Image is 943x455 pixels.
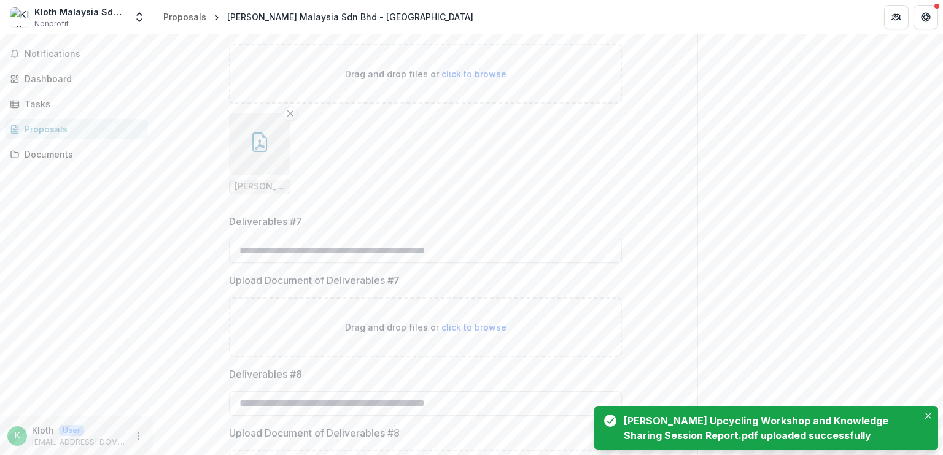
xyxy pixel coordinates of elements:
[10,7,29,27] img: Kloth Malaysia Sdn Bhd
[32,424,54,437] p: Kloth
[163,10,206,23] div: Proposals
[5,119,148,139] a: Proposals
[131,429,146,443] button: More
[25,49,143,59] span: Notifications
[229,113,290,194] div: Remove File[PERSON_NAME] Upcycling Workshop and Knowledge Sharing Session Report.pdf
[32,437,126,448] p: [EMAIL_ADDRESS][DOMAIN_NAME]
[131,5,148,29] button: Open entity switcher
[5,69,148,89] a: Dashboard
[158,8,478,26] nav: breadcrumb
[5,94,148,114] a: Tasks
[884,5,909,29] button: Partners
[624,413,914,443] div: [PERSON_NAME] Upcycling Workshop and Knowledge Sharing Session Report.pdf uploaded successfully
[235,182,285,192] span: [PERSON_NAME] Upcycling Workshop and Knowledge Sharing Session Report.pdf
[229,273,400,288] p: Upload Document of Deliverables #7
[34,6,126,18] div: Kloth Malaysia Sdn Bhd
[5,144,148,164] a: Documents
[441,69,506,79] span: click to browse
[345,67,506,80] p: Drag and drop files or
[283,106,298,121] button: Remove File
[25,72,138,85] div: Dashboard
[229,426,400,440] p: Upload Document of Deliverables #8
[227,10,473,23] div: [PERSON_NAME] Malaysia Sdn Bhd - [GEOGRAPHIC_DATA]
[921,408,936,423] button: Close
[25,148,138,161] div: Documents
[15,432,20,440] div: Kloth
[25,97,138,110] div: Tasks
[5,44,148,64] button: Notifications
[441,322,506,332] span: click to browse
[345,321,506,334] p: Drag and drop files or
[158,8,211,26] a: Proposals
[25,123,138,136] div: Proposals
[59,425,84,436] p: User
[589,401,943,455] div: Notifications-bottom-right
[914,5,938,29] button: Get Help
[229,214,302,229] p: Deliverables #7
[229,367,302,381] p: Deliverables #8
[34,18,69,29] span: Nonprofit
